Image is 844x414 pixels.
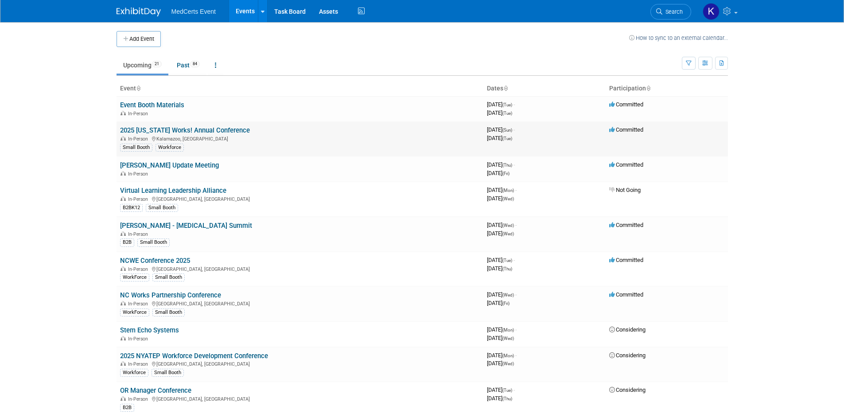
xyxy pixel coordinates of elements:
[120,257,190,265] a: NCWE Conference 2025
[117,31,161,47] button: Add Event
[609,126,643,133] span: Committed
[120,101,184,109] a: Event Booth Materials
[120,404,134,412] div: B2B
[120,144,152,152] div: Small Booth
[513,101,515,108] span: -
[121,111,126,115] img: In-Person Event
[156,144,184,152] div: Workforce
[152,369,184,377] div: Small Booth
[117,57,168,74] a: Upcoming21
[120,195,480,202] div: [GEOGRAPHIC_DATA], [GEOGRAPHIC_DATA]
[121,171,126,176] img: In-Person Event
[117,81,483,96] th: Event
[120,161,219,169] a: [PERSON_NAME] Update Meeting
[128,336,151,342] span: In-Person
[487,326,517,333] span: [DATE]
[120,291,221,299] a: NC Works Partnership Conference
[120,387,191,394] a: OR Manager Conference
[121,266,126,271] img: In-Person Event
[146,204,178,212] div: Small Booth
[502,301,510,306] span: (Fri)
[487,265,512,272] span: [DATE]
[120,135,480,142] div: Kalamazoo, [GEOGRAPHIC_DATA]
[487,257,515,263] span: [DATE]
[487,170,510,176] span: [DATE]
[487,126,515,133] span: [DATE]
[120,326,179,334] a: Stem Echo Systems
[502,223,514,228] span: (Wed)
[120,395,480,402] div: [GEOGRAPHIC_DATA], [GEOGRAPHIC_DATA]
[117,8,161,16] img: ExhibitDay
[515,187,517,193] span: -
[128,361,151,367] span: In-Person
[120,273,149,281] div: WorkForce
[120,187,226,195] a: Virtual Learning Leadership Alliance
[487,395,512,402] span: [DATE]
[502,293,514,297] span: (Wed)
[171,8,216,15] span: MedCerts Event
[646,85,650,92] a: Sort by Participation Type
[515,291,517,298] span: -
[487,101,515,108] span: [DATE]
[121,136,126,141] img: In-Person Event
[120,300,480,307] div: [GEOGRAPHIC_DATA], [GEOGRAPHIC_DATA]
[120,265,480,272] div: [GEOGRAPHIC_DATA], [GEOGRAPHIC_DATA]
[609,326,646,333] span: Considering
[137,238,170,246] div: Small Booth
[487,109,512,116] span: [DATE]
[121,336,126,340] img: In-Person Event
[120,309,149,316] div: WorkForce
[483,81,606,96] th: Dates
[703,3,720,20] img: Kayla Haack
[120,204,143,212] div: B2BK12
[152,309,185,316] div: Small Booth
[502,111,512,116] span: (Tue)
[152,273,185,281] div: Small Booth
[502,328,514,332] span: (Mon)
[502,396,512,401] span: (Thu)
[121,231,126,236] img: In-Person Event
[128,396,151,402] span: In-Person
[662,8,683,15] span: Search
[502,128,512,133] span: (Sun)
[502,266,512,271] span: (Thu)
[128,196,151,202] span: In-Person
[609,352,646,359] span: Considering
[121,196,126,201] img: In-Person Event
[120,352,268,360] a: 2025 NYATEP Workforce Development Conference
[502,258,512,263] span: (Tue)
[120,238,134,246] div: B2B
[502,388,512,393] span: (Tue)
[513,161,515,168] span: -
[121,301,126,305] img: In-Person Event
[487,187,517,193] span: [DATE]
[502,336,514,341] span: (Wed)
[515,326,517,333] span: -
[487,161,515,168] span: [DATE]
[502,196,514,201] span: (Wed)
[487,230,514,237] span: [DATE]
[487,291,517,298] span: [DATE]
[128,111,151,117] span: In-Person
[513,126,515,133] span: -
[609,101,643,108] span: Committed
[120,369,148,377] div: Workforce
[502,102,512,107] span: (Tue)
[121,396,126,401] img: In-Person Event
[487,387,515,393] span: [DATE]
[502,188,514,193] span: (Mon)
[170,57,206,74] a: Past84
[128,171,151,177] span: In-Person
[609,161,643,168] span: Committed
[128,231,151,237] span: In-Person
[609,291,643,298] span: Committed
[487,300,510,306] span: [DATE]
[502,353,514,358] span: (Mon)
[629,35,728,41] a: How to sync to an external calendar...
[121,361,126,366] img: In-Person Event
[515,222,517,228] span: -
[502,136,512,141] span: (Tue)
[487,335,514,341] span: [DATE]
[609,187,641,193] span: Not Going
[650,4,691,20] a: Search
